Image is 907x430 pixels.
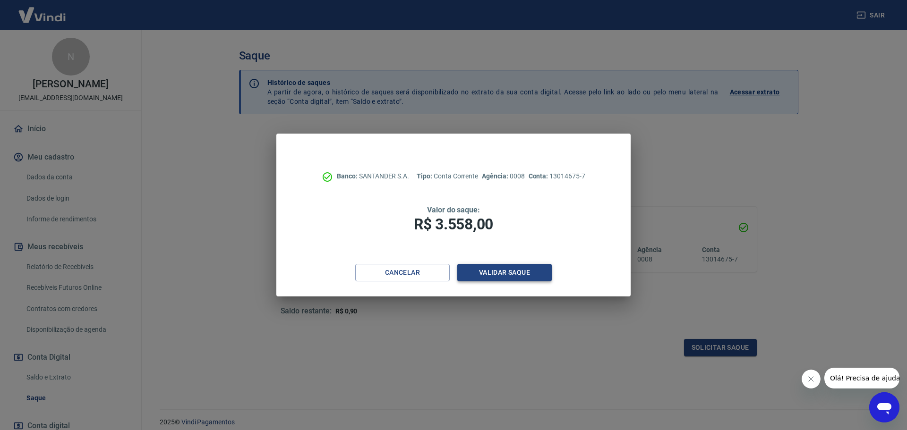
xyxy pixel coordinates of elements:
[869,392,899,422] iframe: Botão para abrir a janela de mensagens
[337,171,409,181] p: SANTANDER S.A.
[482,171,524,181] p: 0008
[482,172,510,180] span: Agência:
[529,172,550,180] span: Conta:
[529,171,585,181] p: 13014675-7
[802,370,821,388] iframe: Fechar mensagem
[427,205,480,214] span: Valor do saque:
[414,215,493,233] span: R$ 3.558,00
[417,171,478,181] p: Conta Corrente
[417,172,434,180] span: Tipo:
[337,172,359,180] span: Banco:
[457,264,552,281] button: Validar saque
[355,264,450,281] button: Cancelar
[6,7,79,14] span: Olá! Precisa de ajuda?
[824,368,899,388] iframe: Mensagem da empresa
